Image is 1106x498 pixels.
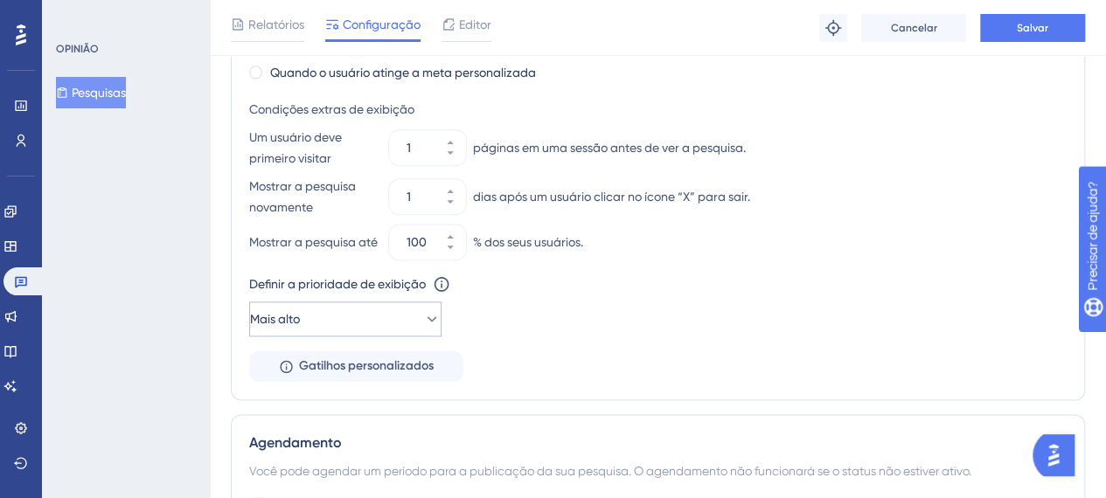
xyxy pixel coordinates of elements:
font: Mais alto [250,312,300,326]
font: % dos seus usuários. [473,235,583,249]
font: Cancelar [891,22,937,34]
font: Quando o usuário atinge a meta personalizada [270,66,536,80]
font: Você pode agendar um período para a publicação da sua pesquisa. O agendamento não funcionará se o... [249,464,971,478]
font: Precisar de ajuda? [41,8,150,21]
font: Gatilhos personalizados [299,358,434,373]
iframe: Iniciador do Assistente de IA do UserGuiding [1033,429,1085,481]
button: Cancelar [861,14,966,42]
font: Relatórios [248,17,304,31]
font: Agendamento [249,434,342,451]
font: Salvar [1017,22,1048,34]
font: dias após um usuário clicar no ícone “X” para sair. [473,190,750,204]
font: Definir a prioridade de exibição [249,277,426,291]
font: Condições extras de exibição [249,102,414,116]
font: páginas em uma sessão antes de ver a pesquisa. [473,141,746,155]
button: Salvar [980,14,1085,42]
font: Editor [459,17,491,31]
button: Mais alto [249,301,442,336]
font: Mostrar a pesquisa até [249,235,378,249]
button: Pesquisas [56,77,126,108]
font: Mostrar a pesquisa novamente [249,179,356,214]
font: Um usuário deve primeiro visitar [249,130,342,165]
font: OPINIÃO [56,43,99,55]
button: Gatilhos personalizados [249,350,463,382]
font: Pesquisas [72,86,126,100]
font: Configuração [343,17,421,31]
